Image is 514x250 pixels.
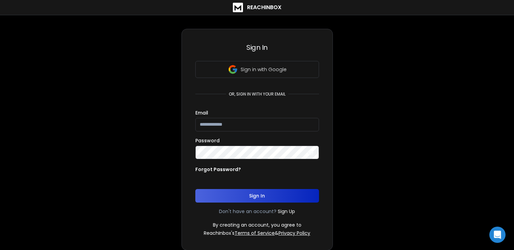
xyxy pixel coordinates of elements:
p: Sign in with Google [241,66,287,73]
button: Sign in with Google [195,61,319,78]
button: Sign In [195,189,319,203]
label: Email [195,110,208,115]
p: or, sign in with your email [226,91,288,97]
p: Forgot Password? [195,166,241,173]
p: By creating an account, you agree to [213,222,301,228]
a: Sign Up [278,208,295,215]
img: logo [233,3,243,12]
p: Don't have an account? [219,208,276,215]
div: Open Intercom Messenger [489,227,506,243]
p: ReachInbox's & [204,230,310,236]
label: Password [195,138,220,143]
a: ReachInbox [233,3,282,12]
h1: ReachInbox [247,3,282,12]
a: Privacy Policy [278,230,310,236]
h3: Sign In [195,43,319,52]
a: Terms of Service [235,230,275,236]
